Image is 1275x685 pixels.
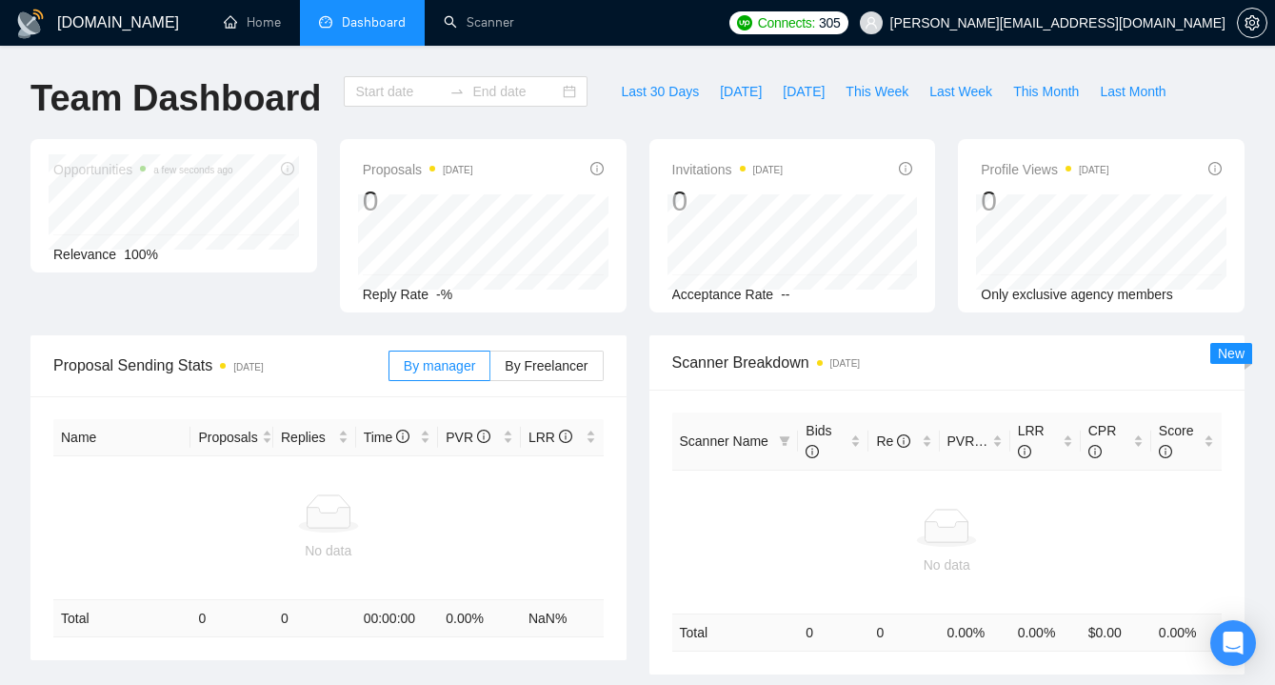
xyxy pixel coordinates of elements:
[438,600,521,637] td: 0.00 %
[364,430,409,445] span: Time
[798,614,868,651] td: 0
[1088,445,1102,458] span: info-circle
[30,76,321,121] h1: Team Dashboard
[281,427,334,448] span: Replies
[758,12,815,33] span: Connects:
[224,14,281,30] a: homeHome
[806,423,831,459] span: Bids
[1210,620,1256,666] div: Open Intercom Messenger
[15,9,46,39] img: logo
[124,247,158,262] span: 100%
[363,287,428,302] span: Reply Rate
[528,430,572,445] span: LRR
[363,183,473,219] div: 0
[846,81,908,102] span: This Week
[779,435,790,447] span: filter
[672,158,784,181] span: Invitations
[672,287,774,302] span: Acceptance Rate
[53,600,190,637] td: Total
[1151,614,1222,651] td: 0.00 %
[783,81,825,102] span: [DATE]
[61,540,596,561] div: No data
[319,15,332,29] span: dashboard
[477,430,490,443] span: info-circle
[1088,423,1117,459] span: CPR
[446,430,490,445] span: PVR
[1013,81,1079,102] span: This Month
[1081,614,1151,651] td: $ 0.00
[940,614,1010,651] td: 0.00 %
[672,351,1223,374] span: Scanner Breakdown
[772,76,835,107] button: [DATE]
[981,183,1108,219] div: 0
[610,76,709,107] button: Last 30 Days
[505,358,588,373] span: By Freelancer
[559,430,572,443] span: info-circle
[436,287,452,302] span: -%
[1159,423,1194,459] span: Score
[1208,162,1222,175] span: info-circle
[273,419,356,456] th: Replies
[680,433,768,449] span: Scanner Name
[273,600,356,637] td: 0
[1003,76,1089,107] button: This Month
[830,358,860,369] time: [DATE]
[472,81,559,102] input: End date
[1237,8,1267,38] button: setting
[835,76,919,107] button: This Week
[672,183,784,219] div: 0
[198,427,257,448] span: Proposals
[356,600,439,637] td: 00:00:00
[53,247,116,262] span: Relevance
[396,430,409,443] span: info-circle
[53,353,388,377] span: Proposal Sending Stats
[590,162,604,175] span: info-circle
[672,614,799,651] td: Total
[720,81,762,102] span: [DATE]
[1218,346,1245,361] span: New
[929,81,992,102] span: Last Week
[1237,15,1267,30] a: setting
[899,162,912,175] span: info-circle
[621,81,699,102] span: Last 30 Days
[1018,445,1031,458] span: info-circle
[190,600,273,637] td: 0
[233,362,263,373] time: [DATE]
[868,614,939,651] td: 0
[1018,423,1045,459] span: LRR
[190,419,273,456] th: Proposals
[521,600,604,637] td: NaN %
[819,12,840,33] span: 305
[897,434,910,448] span: info-circle
[680,554,1215,575] div: No data
[919,76,1003,107] button: Last Week
[806,445,819,458] span: info-circle
[753,165,783,175] time: [DATE]
[981,158,1108,181] span: Profile Views
[342,14,406,30] span: Dashboard
[1100,81,1165,102] span: Last Month
[363,158,473,181] span: Proposals
[355,81,442,102] input: Start date
[443,165,472,175] time: [DATE]
[775,427,794,455] span: filter
[449,84,465,99] span: swap-right
[444,14,514,30] a: searchScanner
[947,433,992,449] span: PVR
[1159,445,1172,458] span: info-circle
[1079,165,1108,175] time: [DATE]
[709,76,772,107] button: [DATE]
[865,16,878,30] span: user
[781,287,789,302] span: --
[876,433,910,449] span: Re
[981,287,1173,302] span: Only exclusive agency members
[449,84,465,99] span: to
[1010,614,1081,651] td: 0.00 %
[1238,15,1266,30] span: setting
[1089,76,1176,107] button: Last Month
[404,358,475,373] span: By manager
[737,15,752,30] img: upwork-logo.png
[53,419,190,456] th: Name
